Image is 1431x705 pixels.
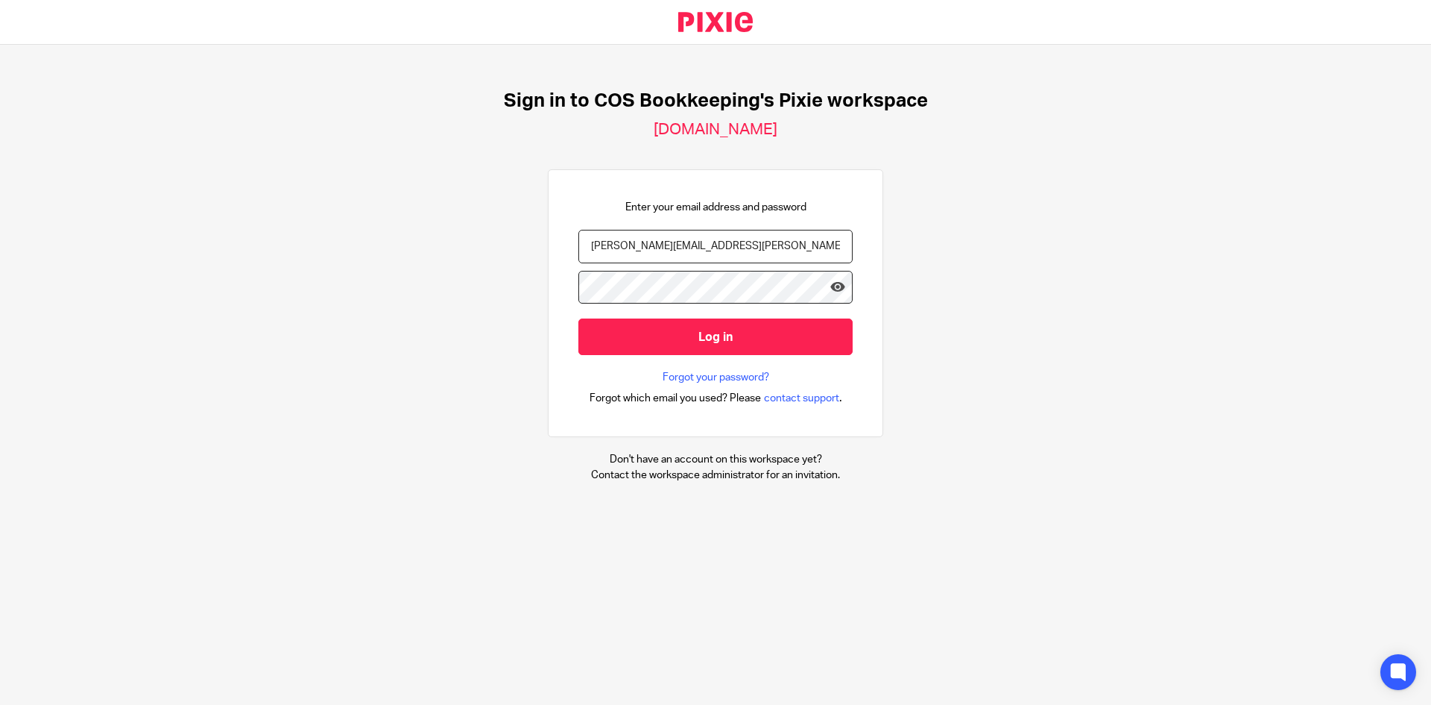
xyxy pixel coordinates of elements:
div: . [590,389,842,407]
p: Contact the workspace administrator for an invitation. [591,468,840,483]
span: Forgot which email you used? Please [590,391,761,406]
h1: Sign in to COS Bookkeeping's Pixie workspace [504,90,928,113]
p: Enter your email address and password [625,200,806,215]
a: Forgot your password? [663,370,769,385]
input: Log in [578,319,853,355]
h2: [DOMAIN_NAME] [654,120,777,140]
input: name@example.com [578,230,853,263]
span: contact support [764,391,839,406]
p: Don't have an account on this workspace yet? [591,452,840,467]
